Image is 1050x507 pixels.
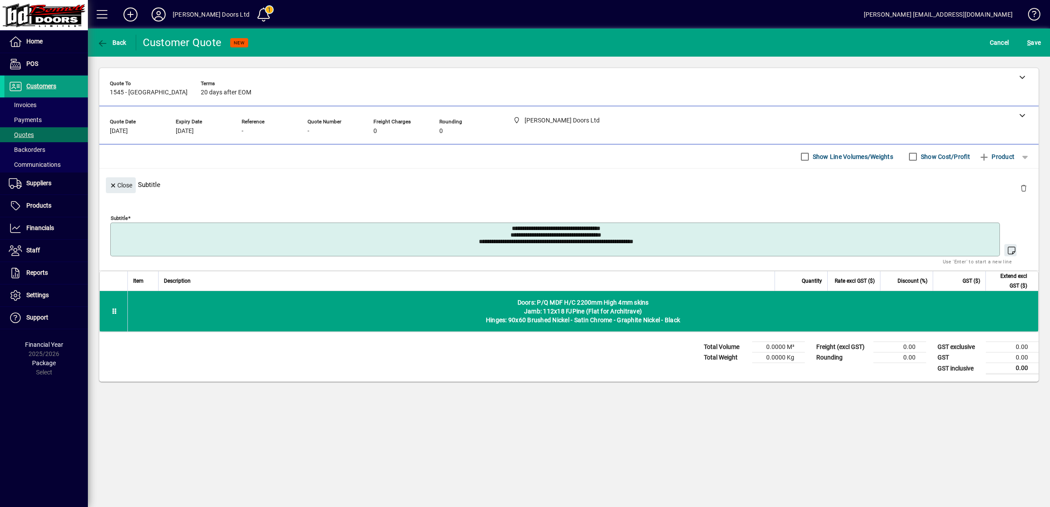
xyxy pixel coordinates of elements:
[812,352,873,363] td: Rounding
[88,35,136,50] app-page-header-button: Back
[1021,2,1039,30] a: Knowledge Base
[9,131,34,138] span: Quotes
[104,181,138,189] app-page-header-button: Close
[26,60,38,67] span: POS
[4,31,88,53] a: Home
[26,83,56,90] span: Customers
[1027,36,1041,50] span: ave
[9,101,36,108] span: Invoices
[4,53,88,75] a: POS
[4,97,88,112] a: Invoices
[9,161,61,168] span: Communications
[864,7,1013,22] div: [PERSON_NAME] [EMAIL_ADDRESS][DOMAIN_NAME]
[308,128,309,135] span: -
[4,142,88,157] a: Backorders
[974,149,1019,165] button: Product
[1027,39,1031,46] span: S
[752,352,805,363] td: 0.0000 Kg
[9,146,45,153] span: Backorders
[128,291,1038,331] div: Doors: P/Q MDF H/C 2200mm High 4mm skins Jamb: 112x18 FJPine (Flat for Architrave) Hinges: 90x60 ...
[143,36,222,50] div: Customer Quote
[176,128,194,135] span: [DATE]
[873,352,926,363] td: 0.00
[812,342,873,352] td: Freight (excl GST)
[26,38,43,45] span: Home
[752,342,805,352] td: 0.0000 M³
[4,173,88,194] a: Suppliers
[699,342,752,352] td: Total Volume
[32,360,56,367] span: Package
[26,269,48,276] span: Reports
[979,150,1014,164] span: Product
[109,178,132,193] span: Close
[26,202,51,209] span: Products
[26,224,54,231] span: Financials
[95,35,129,50] button: Back
[986,342,1039,352] td: 0.00
[943,256,1012,266] mat-hint: Use 'Enter' to start a new line
[988,35,1011,50] button: Cancel
[111,215,128,221] mat-label: Subtitle
[110,89,188,96] span: 1545 - [GEOGRAPHIC_DATA]
[26,291,49,298] span: Settings
[4,262,88,284] a: Reports
[110,128,128,135] span: [DATE]
[1013,184,1034,192] app-page-header-button: Delete
[991,271,1027,291] span: Extend excl GST ($)
[699,352,752,363] td: Total Weight
[25,341,63,348] span: Financial Year
[242,128,243,135] span: -
[26,314,48,321] span: Support
[4,284,88,306] a: Settings
[1013,177,1034,198] button: Delete
[164,276,191,286] span: Description
[986,352,1039,363] td: 0.00
[4,307,88,329] a: Support
[439,128,443,135] span: 0
[4,217,88,239] a: Financials
[133,276,144,286] span: Item
[99,169,1039,201] div: Subtitle
[373,128,377,135] span: 0
[4,157,88,172] a: Communications
[4,195,88,217] a: Products
[145,7,173,22] button: Profile
[106,177,136,193] button: Close
[97,39,127,46] span: Back
[835,276,875,286] span: Rate excl GST ($)
[990,36,1009,50] span: Cancel
[873,342,926,352] td: 0.00
[933,352,986,363] td: GST
[234,40,245,46] span: NEW
[1025,35,1043,50] button: Save
[963,276,980,286] span: GST ($)
[26,180,51,187] span: Suppliers
[811,152,893,161] label: Show Line Volumes/Weights
[116,7,145,22] button: Add
[173,7,250,22] div: [PERSON_NAME] Doors Ltd
[898,276,927,286] span: Discount (%)
[919,152,970,161] label: Show Cost/Profit
[4,240,88,262] a: Staff
[802,276,822,286] span: Quantity
[4,127,88,142] a: Quotes
[26,247,40,254] span: Staff
[933,363,986,374] td: GST inclusive
[986,363,1039,374] td: 0.00
[933,342,986,352] td: GST exclusive
[4,112,88,127] a: Payments
[201,89,251,96] span: 20 days after EOM
[9,116,42,123] span: Payments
